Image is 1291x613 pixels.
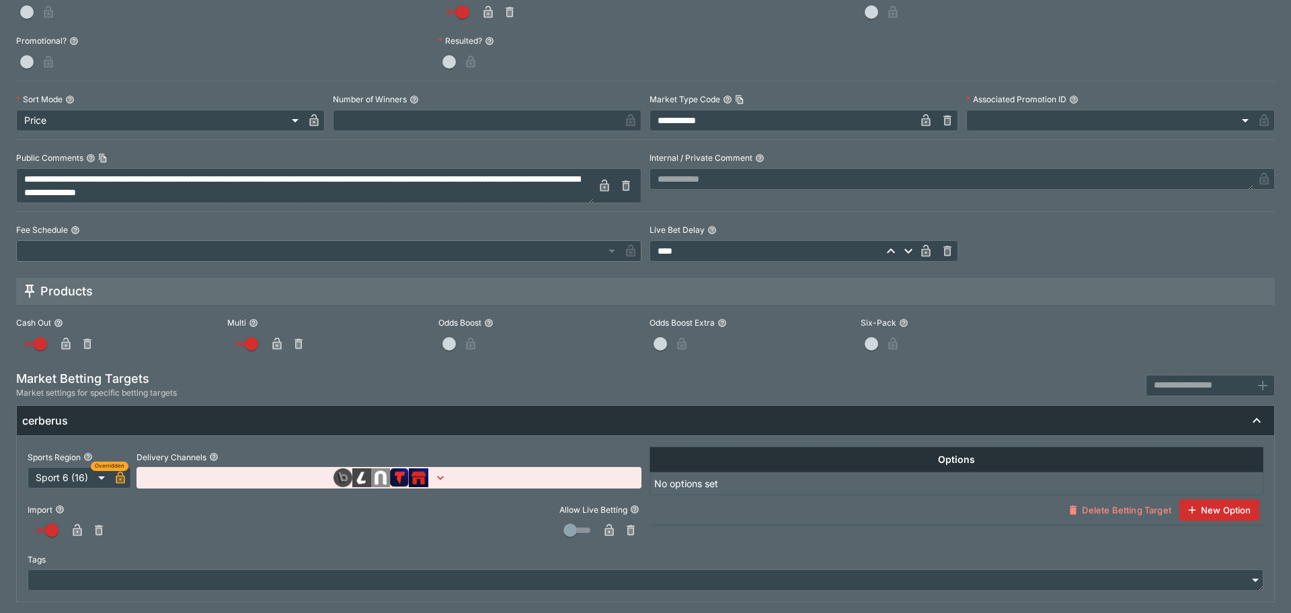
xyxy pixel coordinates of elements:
[95,462,124,470] span: Overridden
[390,468,409,487] img: brand
[650,447,1263,472] th: Options
[438,317,481,328] p: Odds Boost
[22,414,68,428] h6: cerberus
[83,452,93,462] button: Sports Region
[650,472,1263,495] td: No options set
[16,317,51,328] p: Cash Out
[438,35,482,46] p: Resulted?
[69,36,79,46] button: Promotional?
[16,224,68,236] p: Fee Schedule
[899,318,908,328] button: Six-Pack
[40,283,93,299] h5: Products
[16,152,83,164] p: Public Comments
[409,95,419,104] button: Number of Winners
[333,94,407,105] p: Number of Winners
[735,95,744,104] button: Copy To Clipboard
[371,468,390,487] img: brand
[650,94,720,105] p: Market Type Code
[54,318,63,328] button: Cash Out
[861,317,896,328] p: Six-Pack
[484,318,494,328] button: Odds Boost
[28,504,52,515] p: Import
[650,317,715,328] p: Odds Boost Extra
[136,452,206,463] p: Delivery Channels
[485,36,494,46] button: Resulted?
[1069,95,1079,104] button: Associated Promotion ID
[409,468,428,487] img: brand
[71,225,80,235] button: Fee Schedule
[86,153,95,163] button: Public CommentsCopy To Clipboard
[227,317,246,328] p: Multi
[1060,499,1179,521] button: Delete Betting Target
[717,318,727,328] button: Odds Boost Extra
[707,225,717,235] button: Live Bet Delay
[28,554,46,565] p: Tags
[98,153,108,163] button: Copy To Clipboard
[650,152,752,164] p: Internal / Private Comment
[16,110,303,131] div: Price
[16,94,63,105] p: Sort Mode
[352,468,371,487] img: brand
[28,467,110,489] div: Sport 6 (16)
[334,468,352,487] img: brand
[209,452,219,462] button: Delivery Channels
[559,504,627,515] p: Allow Live Betting
[28,452,81,463] p: Sports Region
[650,224,705,236] p: Live Bet Delay
[249,318,258,328] button: Multi
[16,386,177,400] span: Market settings for specific betting targets
[16,371,177,386] h5: Market Betting Targets
[630,505,639,514] button: Allow Live Betting
[16,35,67,46] p: Promotional?
[966,94,1066,105] p: Associated Promotion ID
[755,153,765,163] button: Internal / Private Comment
[723,95,732,104] button: Market Type CodeCopy To Clipboard
[55,505,65,514] button: Import
[65,95,75,104] button: Sort Mode
[1179,499,1259,521] button: New Option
